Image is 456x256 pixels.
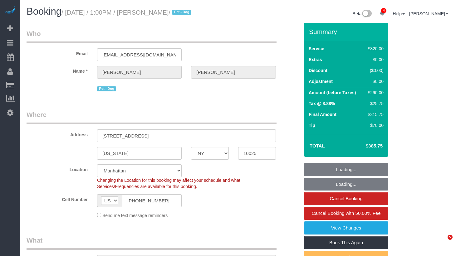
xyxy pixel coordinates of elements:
a: 4 [376,6,388,20]
div: $290.00 [365,89,384,96]
a: Beta [353,11,372,16]
a: Book This Again [304,236,388,249]
a: Help [393,11,405,16]
a: Cancel Booking [304,192,388,205]
span: Booking [27,6,61,17]
span: Pet - Dog [97,86,116,91]
label: Discount [309,67,327,74]
img: Automaid Logo [4,6,16,15]
label: Final Amount [309,111,336,118]
span: Send me text message reminders [102,213,168,218]
legend: Where [27,110,277,124]
a: View Changes [304,221,388,234]
input: Email [97,48,182,61]
h3: Summary [309,28,385,35]
legend: What [27,236,277,250]
input: Cell Number [122,194,182,207]
label: Service [309,46,324,52]
h4: $385.75 [347,143,383,149]
div: $0.00 [365,78,384,85]
input: Last Name [191,66,276,79]
legend: Who [27,29,277,43]
span: / [169,9,193,16]
div: $70.00 [365,122,384,128]
label: Email [22,48,92,57]
label: Tax @ 8.88% [309,100,335,107]
span: Pet - Dog [172,10,191,15]
img: New interface [361,10,372,18]
a: Cancel Booking with 50.00% Fee [304,207,388,220]
input: City [97,147,182,160]
span: 5 [448,235,453,240]
a: [PERSON_NAME] [409,11,448,16]
small: / [DATE] / 1:00PM / [PERSON_NAME] [61,9,193,16]
label: Adjustment [309,78,333,85]
label: Name * [22,66,92,74]
iframe: Intercom live chat [435,235,450,250]
span: Cancel Booking with 50.00% Fee [312,210,381,216]
input: First Name [97,66,182,79]
span: Changing the Location for this booking may affect your schedule and what Services/Frequencies are... [97,178,240,189]
label: Amount (before Taxes) [309,89,356,96]
input: Zip Code [238,147,276,160]
label: Location [22,164,92,173]
div: $0.00 [365,56,384,63]
div: $25.75 [365,100,384,107]
span: 4 [381,8,386,13]
label: Cell Number [22,194,92,203]
label: Address [22,129,92,138]
div: $320.00 [365,46,384,52]
label: Tip [309,122,315,128]
label: Extras [309,56,322,63]
div: $315.75 [365,111,384,118]
div: ($0.00) [365,67,384,74]
strong: Total [310,143,325,148]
